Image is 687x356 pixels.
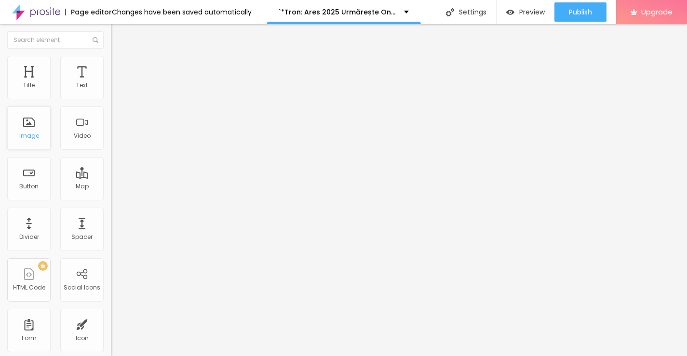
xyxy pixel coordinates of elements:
div: Map [76,183,89,190]
img: view-1.svg [506,8,514,16]
button: Publish [554,2,606,22]
iframe: Editor [111,24,687,356]
img: Icone [93,37,98,43]
p: `*Tron: Ares 2025 Urmărește Online Subtitrat Română HD [279,9,397,15]
button: Preview [497,2,554,22]
div: Icon [76,335,89,342]
div: Social Icons [64,284,100,291]
div: HTML Code [13,284,45,291]
span: Publish [569,8,592,16]
div: Spacer [71,234,93,240]
div: Button [19,183,39,190]
div: Text [76,82,88,89]
div: Image [19,132,39,139]
input: Search element [7,31,104,49]
span: Preview [519,8,545,16]
div: Divider [19,234,39,240]
img: Icone [446,8,454,16]
div: Changes have been saved automatically [112,9,252,15]
div: Form [22,335,37,342]
div: Page editor [65,9,112,15]
span: Upgrade [641,8,673,16]
div: Title [23,82,35,89]
div: Video [74,132,91,139]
